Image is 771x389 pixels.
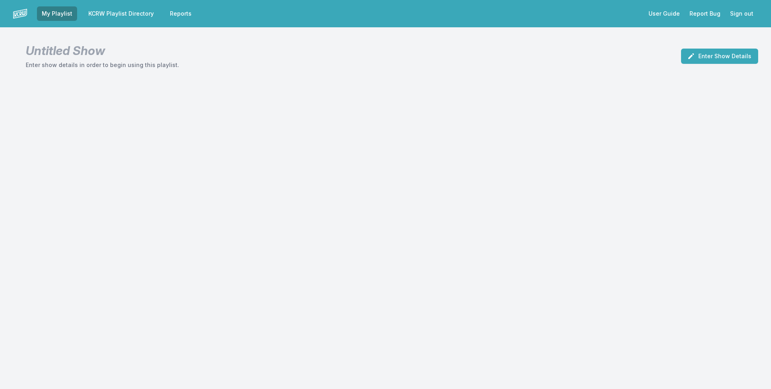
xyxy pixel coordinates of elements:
[644,6,685,21] a: User Guide
[13,6,27,21] img: logo-white-87cec1fa9cbef997252546196dc51331.png
[84,6,159,21] a: KCRW Playlist Directory
[26,43,179,58] h1: Untitled Show
[725,6,758,21] button: Sign out
[685,6,725,21] a: Report Bug
[37,6,77,21] a: My Playlist
[681,49,758,64] button: Enter Show Details
[165,6,196,21] a: Reports
[26,61,179,69] p: Enter show details in order to begin using this playlist.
